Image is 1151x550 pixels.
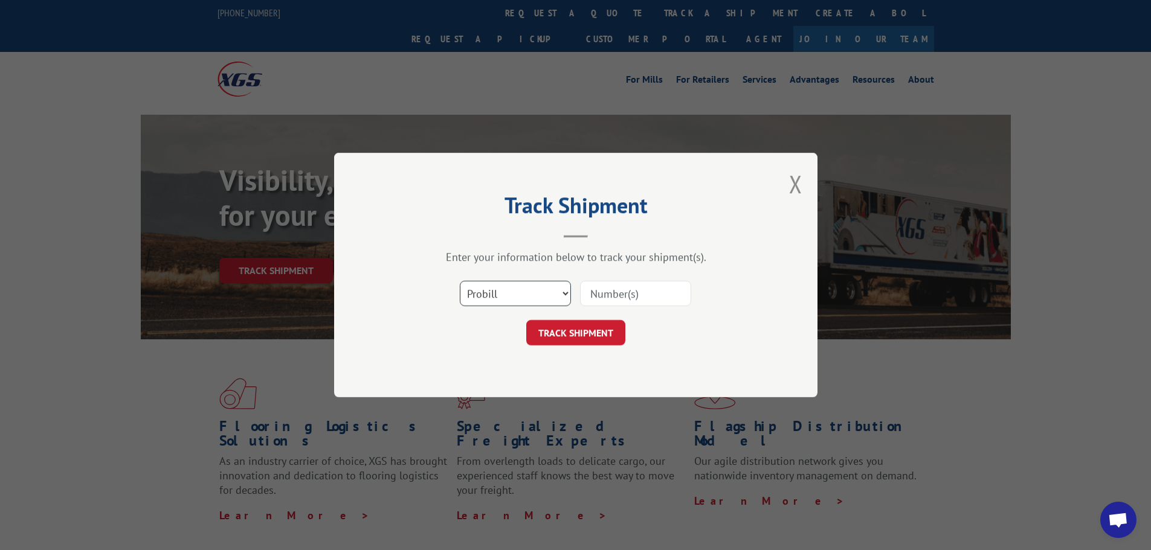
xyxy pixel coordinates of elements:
h2: Track Shipment [395,197,757,220]
button: TRACK SHIPMENT [526,320,625,345]
input: Number(s) [580,281,691,306]
div: Open chat [1100,502,1136,538]
div: Enter your information below to track your shipment(s). [395,250,757,264]
button: Close modal [789,168,802,200]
